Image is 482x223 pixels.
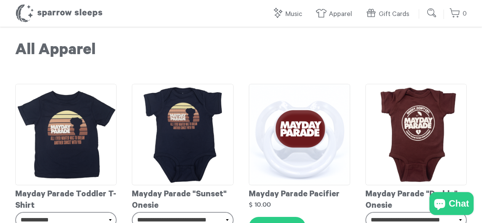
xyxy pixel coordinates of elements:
img: MaydayParade-SunsetOnesie_grande.png [132,84,233,185]
img: MaydayParadePacifierMockup_grande.png [249,84,350,185]
div: Mayday Parade Pacifier [249,185,350,201]
a: Apparel [315,6,356,22]
div: Mayday Parade Toddler T-Shirt [15,185,117,212]
input: Submit [424,5,440,21]
a: Music [272,6,306,22]
strong: $ 10.00 [249,201,271,208]
div: Mayday Parade "Daddy" Onesie [365,185,467,212]
a: Gift Cards [365,6,413,22]
div: Mayday Parade "Sunset" Onesie [132,185,233,212]
inbox-online-store-chat: Shopify online store chat [427,192,476,217]
h1: Sparrow Sleeps [15,4,103,23]
a: 0 [449,6,467,22]
img: Mayday_Parade_-_Daddy_Onesie_grande.png [365,84,467,185]
h1: All Apparel [15,42,467,61]
img: MaydayParade-SunsetToddlerT-shirt_grande.png [15,84,117,185]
